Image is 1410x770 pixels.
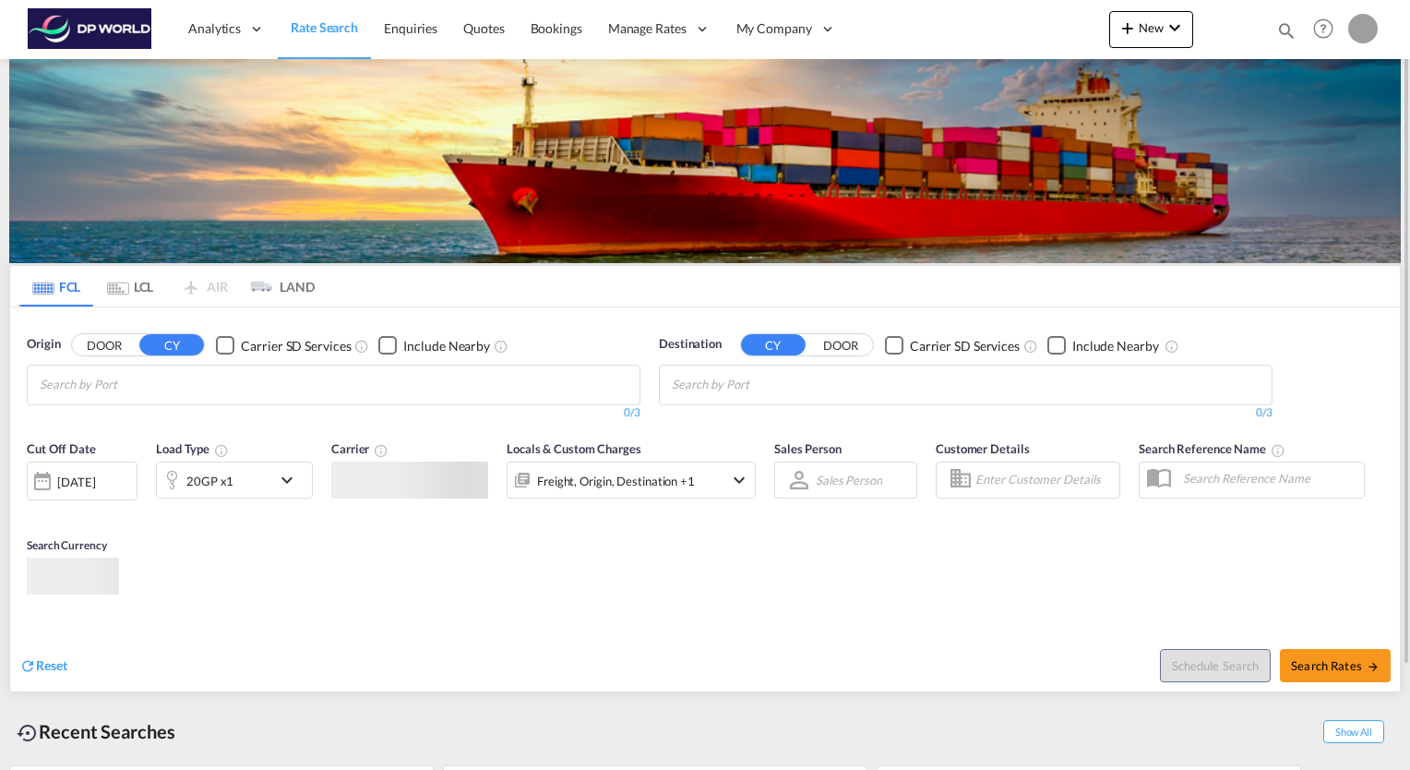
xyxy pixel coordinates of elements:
div: Carrier SD Services [910,337,1020,355]
span: Quotes [463,20,504,36]
md-checkbox: Checkbox No Ink [378,335,490,355]
span: My Company [736,19,812,38]
md-icon: icon-chevron-down [276,469,307,491]
span: Destination [659,335,722,354]
span: Analytics [188,19,241,38]
img: LCL+%26+FCL+BACKGROUND.png [9,59,1401,263]
span: Enquiries [384,20,437,36]
button: CY [139,334,204,355]
div: Recent Searches [9,711,183,752]
md-icon: icon-plus 400-fg [1117,17,1139,39]
md-tab-item: FCL [19,266,93,307]
md-icon: Unchecked: Ignores neighbouring ports when fetching rates.Checked : Includes neighbouring ports w... [1165,339,1179,354]
div: Freight Origin Destination Factory Stuffing [537,468,695,494]
md-tab-item: LCL [93,266,167,307]
div: Help [1308,13,1348,46]
div: OriginDOOR CY Checkbox No InkUnchecked: Search for CY (Container Yard) services for all selected ... [10,307,1400,691]
button: DOOR [72,335,137,356]
div: [DATE] [27,462,137,500]
span: Cut Off Date [27,441,96,456]
div: 20GP x1 [186,468,233,494]
input: Chips input. [672,370,847,400]
md-tab-item: LAND [241,266,315,307]
md-datepicker: Select [27,498,41,523]
md-icon: icon-backup-restore [17,722,39,744]
md-icon: icon-arrow-right [1367,660,1380,673]
div: icon-refreshReset [19,656,67,677]
md-icon: Unchecked: Search for CY (Container Yard) services for all selected carriers.Checked : Search for... [354,339,369,354]
md-icon: icon-refresh [19,657,36,674]
md-select: Sales Person [814,466,884,493]
span: Origin [27,335,60,354]
md-chips-wrap: Chips container with autocompletion. Enter the text area, type text to search, and then use the u... [37,366,222,400]
span: New [1117,20,1186,35]
div: Include Nearby [403,337,490,355]
span: Help [1308,13,1339,44]
md-chips-wrap: Chips container with autocompletion. Enter the text area, type text to search, and then use the u... [669,366,854,400]
md-icon: icon-magnify [1276,20,1296,41]
span: Search Currency [27,538,107,552]
span: Reset [36,657,67,673]
div: 20GP x1icon-chevron-down [156,462,313,499]
md-checkbox: Checkbox No Ink [216,335,351,355]
button: Note: By default Schedule search will only considerorigin ports, destination ports and cut off da... [1160,649,1271,682]
input: Enter Customer Details [975,466,1114,494]
input: Chips input. [40,370,215,400]
div: 0/3 [659,405,1273,421]
md-icon: icon-chevron-down [1164,17,1186,39]
span: Load Type [156,441,229,456]
button: Search Ratesicon-arrow-right [1280,649,1391,682]
span: Carrier [331,441,388,456]
img: c08ca190194411f088ed0f3ba295208c.png [28,8,152,50]
span: Rate Search [291,19,358,35]
span: Search Reference Name [1139,441,1285,456]
span: Locals & Custom Charges [507,441,641,456]
md-pagination-wrapper: Use the left and right arrow keys to navigate between tabs [19,266,315,307]
span: Search Rates [1291,658,1380,673]
md-icon: icon-information-outline [214,443,229,458]
span: Show All [1323,720,1384,743]
span: Sales Person [774,441,842,456]
div: Freight Origin Destination Factory Stuffingicon-chevron-down [507,462,756,499]
button: icon-plus 400-fgNewicon-chevron-down [1109,11,1193,48]
md-icon: Your search will be saved by the below given name [1271,443,1285,458]
md-checkbox: Checkbox No Ink [885,335,1020,355]
button: DOOR [808,335,873,356]
div: [DATE] [57,474,95,490]
input: Search Reference Name [1174,464,1364,492]
div: Include Nearby [1072,337,1159,355]
button: CY [741,334,806,355]
md-icon: Unchecked: Ignores neighbouring ports when fetching rates.Checked : Includes neighbouring ports w... [494,339,508,354]
span: Bookings [531,20,582,36]
div: icon-magnify [1276,20,1296,48]
md-checkbox: Checkbox No Ink [1047,335,1159,355]
span: Manage Rates [608,19,687,38]
span: Customer Details [936,441,1029,456]
div: Carrier SD Services [241,337,351,355]
md-icon: The selected Trucker/Carrierwill be displayed in the rate results If the rates are from another f... [374,443,388,458]
md-icon: Unchecked: Search for CY (Container Yard) services for all selected carriers.Checked : Search for... [1023,339,1038,354]
div: 0/3 [27,405,640,421]
md-icon: icon-chevron-down [728,469,750,491]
